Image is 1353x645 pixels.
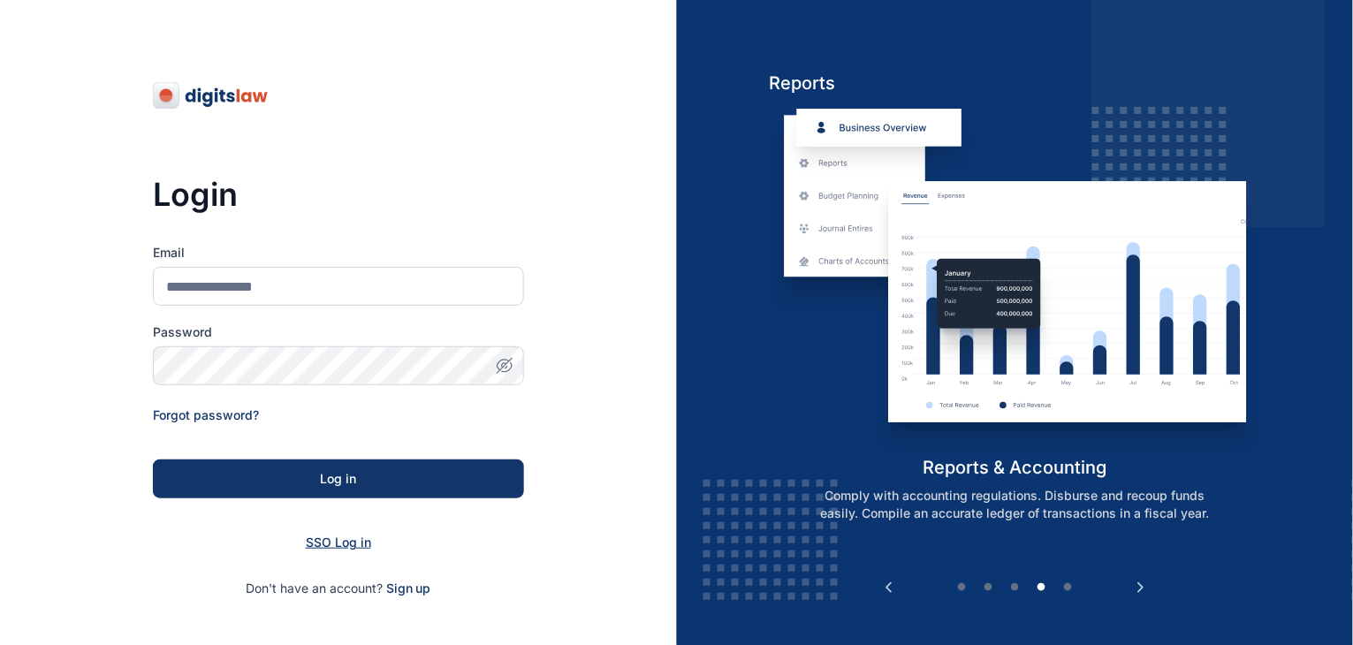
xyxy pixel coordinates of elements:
button: 2 [979,579,997,596]
button: 5 [1059,579,1076,596]
p: Comply with accounting regulations. Disburse and recoup funds easily. Compile an accurate ledger ... [788,487,1241,522]
button: 4 [1032,579,1050,596]
p: Don't have an account? [153,580,524,597]
h5: Reports [770,71,1260,95]
h3: Login [153,177,524,212]
label: Password [153,323,524,341]
img: reports-and-accounting [770,109,1260,455]
a: Sign up [386,580,431,596]
a: SSO Log in [306,535,371,550]
img: digitslaw-logo [153,81,270,110]
button: Log in [153,459,524,498]
div: Log in [181,470,496,488]
button: 1 [953,579,970,596]
a: Forgot password? [153,407,259,422]
button: Next [1132,579,1150,596]
h5: reports & accounting [770,455,1260,480]
button: Previous [880,579,898,596]
button: 3 [1006,579,1023,596]
label: Email [153,244,524,262]
span: Sign up [386,580,431,597]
